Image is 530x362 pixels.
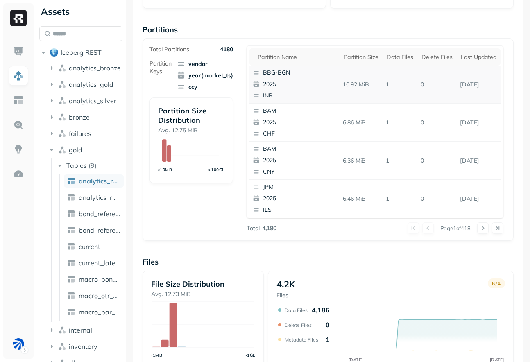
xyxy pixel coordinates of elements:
[64,191,124,204] a: analytics_rates_swap_zenith
[177,83,233,91] span: ccy
[440,224,471,232] p: Page 1 of 418
[13,338,24,350] img: BAM Staging
[208,167,225,172] tspan: >100GB
[64,207,124,220] a: bond_reference_data
[262,224,276,232] p: 4,180
[457,115,501,130] p: Sep 23, 2025
[263,168,342,176] p: CNY
[58,326,66,334] img: namespace
[158,106,224,125] p: Partition Size Distribution
[67,308,75,316] img: table
[48,111,123,124] button: bronze
[263,206,342,214] p: ILS
[383,115,417,130] p: 1
[421,53,453,61] div: Delete Files
[383,192,417,206] p: 1
[48,78,123,91] button: analytics_gold
[69,146,82,154] span: gold
[69,97,116,105] span: analytics_silver
[48,324,123,337] button: internal
[13,95,24,106] img: Asset Explorer
[79,259,120,267] span: current_latest
[58,113,66,121] img: namespace
[58,146,66,154] img: namespace
[263,107,342,115] p: BAM
[158,127,224,134] p: Avg. 12.75 MiB
[417,154,457,168] p: 0
[383,77,417,92] p: 1
[263,156,342,165] p: 2025
[263,183,342,191] p: JPM
[64,305,124,319] a: macro_par_bond_analytics_latest
[10,10,27,26] img: Ryft
[69,326,92,334] span: internal
[13,144,24,155] img: Insights
[383,154,417,168] p: 1
[58,129,66,138] img: namespace
[247,224,260,232] p: Total
[457,192,501,206] p: Sep 23, 2025
[457,77,501,92] p: Sep 23, 2025
[492,281,501,287] p: N/A
[151,290,255,298] p: Avg. 12.73 MiB
[151,279,255,289] p: File Size Distribution
[79,308,120,316] span: macro_par_bond_analytics_latest
[79,242,100,251] span: current
[150,353,163,358] tspan: <1MB
[263,92,342,100] p: INR
[79,226,120,234] span: bond_reference_data_latest
[263,195,342,203] p: 2025
[340,115,383,130] p: 6.86 MiB
[344,53,378,61] div: Partition size
[64,289,124,302] a: macro_otr_bond_analytics_latest
[326,321,330,329] p: 0
[417,115,457,130] p: 0
[149,45,189,53] p: Total Partitions
[285,322,312,328] p: Delete Files
[417,77,457,92] p: 0
[48,94,123,107] button: analytics_silver
[149,60,177,75] p: Partition Keys
[263,145,342,153] p: BAM
[56,159,123,172] button: Tables(9)
[249,142,346,179] button: BAM2025CNY
[64,224,124,237] a: bond_reference_data_latest
[64,240,124,253] a: current
[157,167,172,172] tspan: <10MB
[69,113,90,121] span: bronze
[69,64,121,72] span: analytics_bronze
[417,192,457,206] p: 0
[69,129,91,138] span: failures
[258,53,335,61] div: Partition name
[13,46,24,57] img: Dashboard
[79,177,120,185] span: analytics_rates_swap
[285,307,308,313] p: Data Files
[276,292,295,299] p: Files
[58,80,66,88] img: namespace
[67,259,75,267] img: table
[249,66,346,103] button: BBG-BGN2025INR
[69,342,97,351] span: inventory
[50,48,58,57] img: root
[249,104,346,141] button: BAM2025CHF
[61,48,102,57] span: Iceberg REST
[263,118,342,127] p: 2025
[177,71,233,79] span: year(market_ts)
[312,306,330,314] p: 4,186
[143,25,514,34] p: Partitions
[88,161,97,170] p: ( 9 )
[79,275,120,283] span: macro_bond_analytics_latest
[64,256,124,269] a: current_latest
[58,342,66,351] img: namespace
[263,130,342,138] p: CHF
[245,353,256,358] tspan: >1GB
[67,242,75,251] img: table
[79,193,120,201] span: analytics_rates_swap_zenith
[39,5,122,18] div: Assets
[67,292,75,300] img: table
[340,192,383,206] p: 6.46 MiB
[276,278,295,290] p: 4.2K
[48,340,123,353] button: inventory
[67,226,75,234] img: table
[79,292,120,300] span: macro_otr_bond_analytics_latest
